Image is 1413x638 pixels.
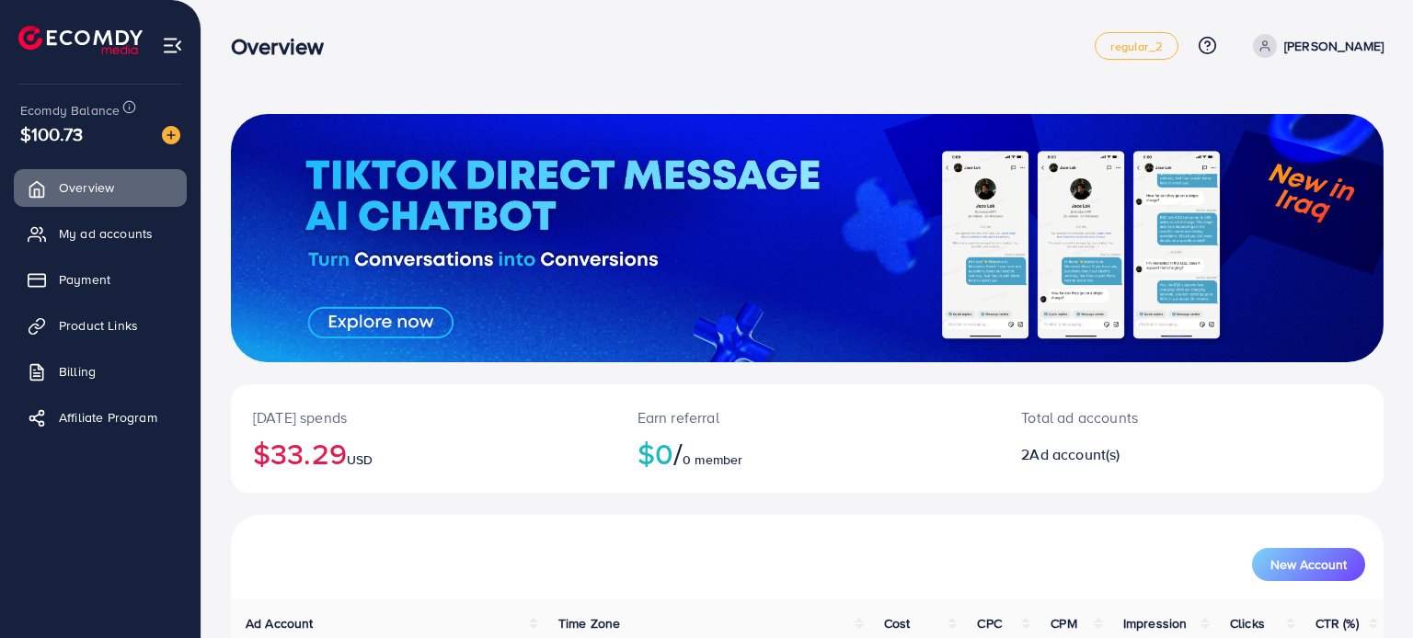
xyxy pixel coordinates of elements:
[1246,34,1384,58] a: [PERSON_NAME]
[673,432,683,474] span: /
[246,614,314,632] span: Ad Account
[1230,614,1265,632] span: Clicks
[14,307,187,344] a: Product Links
[1252,548,1365,581] button: New Account
[14,215,187,252] a: My ad accounts
[884,614,911,632] span: Cost
[20,101,120,120] span: Ecomdy Balance
[59,270,110,289] span: Payment
[1095,32,1177,60] a: regular_2
[1123,614,1188,632] span: Impression
[1029,444,1120,464] span: Ad account(s)
[1315,614,1359,632] span: CTR (%)
[14,353,187,390] a: Billing
[1051,614,1076,632] span: CPM
[14,399,187,436] a: Affiliate Program
[638,436,978,471] h2: $0
[638,406,978,428] p: Earn referral
[253,436,593,471] h2: $33.29
[59,316,138,335] span: Product Links
[558,614,620,632] span: Time Zone
[347,450,373,469] span: USD
[1270,558,1347,571] span: New Account
[59,362,96,381] span: Billing
[1284,35,1384,57] p: [PERSON_NAME]
[59,408,157,427] span: Affiliate Program
[683,450,742,469] span: 0 member
[162,126,180,144] img: image
[14,169,187,206] a: Overview
[231,33,339,60] h3: Overview
[1021,406,1265,428] p: Total ad accounts
[59,224,153,243] span: My ad accounts
[14,261,187,298] a: Payment
[1110,40,1162,52] span: regular_2
[20,120,83,147] span: $100.73
[18,26,143,54] img: logo
[162,35,183,56] img: menu
[253,406,593,428] p: [DATE] spends
[59,178,114,197] span: Overview
[977,614,1001,632] span: CPC
[1021,446,1265,463] h2: 2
